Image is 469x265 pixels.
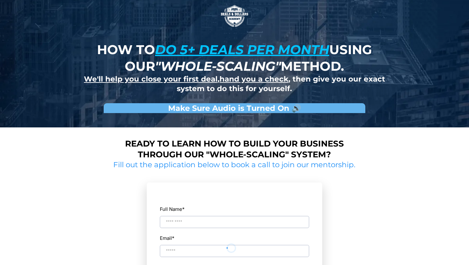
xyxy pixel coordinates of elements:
u: hand you a check [220,75,288,83]
strong: , , then give you our exact system to do this for yourself. [84,75,385,93]
strong: How to using our method. [97,42,372,74]
label: Full Name [160,205,309,213]
label: Email [160,234,175,242]
em: "whole-scaling" [155,58,281,74]
h2: Fill out the application below to book a call to join our mentorship. [111,160,358,170]
u: do 5+ deals per month [155,42,329,57]
u: We'll help you close your first deal [84,75,218,83]
strong: Make Sure Audio is Turned On 🔊 [168,104,301,113]
strong: Ready to learn how to build your business through our "whole-scaling" system? [125,139,344,160]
